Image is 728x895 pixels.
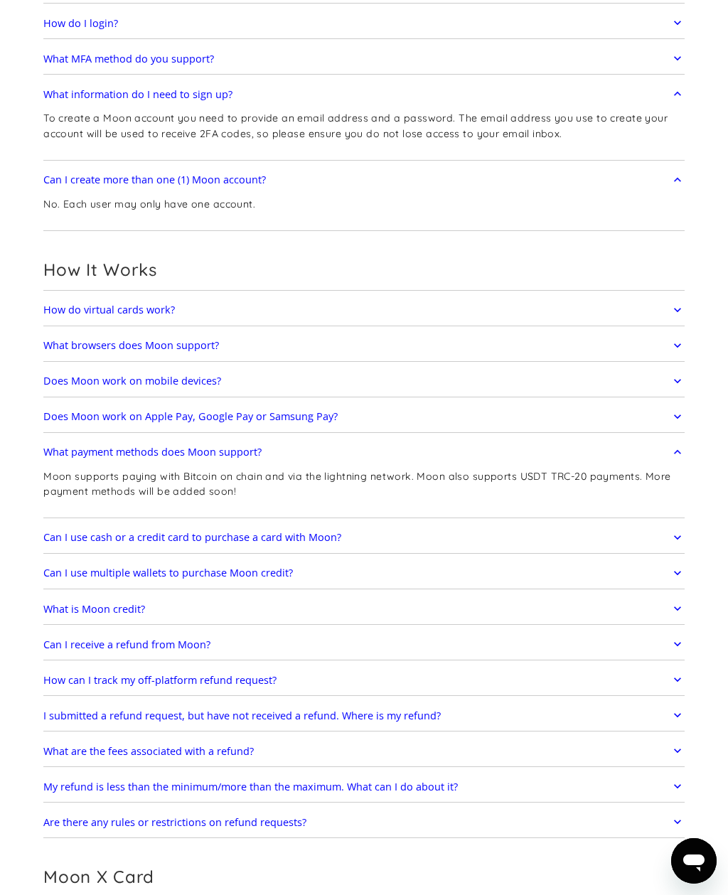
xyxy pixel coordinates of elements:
a: What information do I need to sign up? [43,81,685,107]
p: Moon supports paying with Bitcoin on chain and via the lightning network. Moon also supports USDT... [43,469,685,499]
a: What is Moon credit? [43,596,685,621]
a: Can I create more than one (1) Moon account? [43,167,685,193]
h2: How do I login? [43,17,118,29]
h2: What is Moon credit? [43,603,145,615]
a: How do I login? [43,10,685,36]
iframe: Button to launch messaging window [671,838,717,884]
h2: I submitted a refund request, but have not received a refund. Where is my refund? [43,709,441,722]
h2: How It Works [43,259,685,280]
h2: What MFA method do you support? [43,53,214,65]
h2: Moon X Card [43,867,685,887]
p: To create a Moon account you need to provide an email address and a password. The email address y... [43,111,685,141]
h2: Can I create more than one (1) Moon account? [43,173,266,186]
p: No. Each user may only have one account. [43,197,255,212]
a: Can I use cash or a credit card to purchase a card with Moon? [43,525,685,550]
a: Does Moon work on mobile devices? [43,368,685,394]
h2: Can I use cash or a credit card to purchase a card with Moon? [43,531,341,543]
a: Does Moon work on Apple Pay, Google Pay or Samsung Pay? [43,404,685,429]
a: What payment methods does Moon support? [43,439,685,465]
h2: Does Moon work on Apple Pay, Google Pay or Samsung Pay? [43,410,338,422]
h2: Are there any rules or restrictions on refund requests? [43,816,306,828]
h2: Does Moon work on mobile devices? [43,375,221,387]
a: How can I track my off-platform refund request? [43,667,685,692]
h2: How do virtual cards work? [43,304,175,316]
h2: Can I use multiple wallets to purchase Moon credit? [43,567,293,579]
h2: What information do I need to sign up? [43,88,232,100]
a: Are there any rules or restrictions on refund requests? [43,809,685,835]
a: Can I receive a refund from Moon? [43,631,685,657]
h2: What payment methods does Moon support? [43,446,262,458]
h2: Can I receive a refund from Moon? [43,638,210,650]
a: What are the fees associated with a refund? [43,738,685,763]
a: Can I use multiple wallets to purchase Moon credit? [43,560,685,586]
a: What browsers does Moon support? [43,333,685,358]
a: My refund is less than the minimum/more than the maximum. What can I do about it? [43,773,685,799]
h2: What browsers does Moon support? [43,339,219,351]
h2: How can I track my off-platform refund request? [43,674,277,686]
a: I submitted a refund request, but have not received a refund. Where is my refund? [43,702,685,728]
a: What MFA method do you support? [43,45,685,71]
a: How do virtual cards work? [43,297,685,323]
h2: My refund is less than the minimum/more than the maximum. What can I do about it? [43,781,458,793]
h2: What are the fees associated with a refund? [43,745,254,757]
